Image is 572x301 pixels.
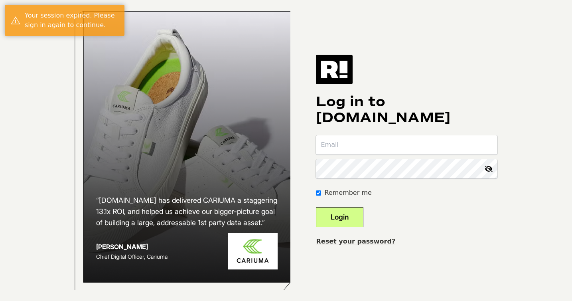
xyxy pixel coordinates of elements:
strong: [PERSON_NAME] [96,243,148,251]
label: Remember me [324,188,371,198]
span: Chief Digital Officer, Cariuma [96,253,168,260]
img: Retention.com [316,55,353,84]
img: Cariuma [228,233,278,269]
a: Reset your password? [316,238,395,245]
h2: “[DOMAIN_NAME] has delivered CARIUMA a staggering 13.1x ROI, and helped us achieve our bigger-pic... [96,195,278,228]
h1: Log in to [DOMAIN_NAME] [316,94,497,126]
div: Your session expired. Please sign in again to continue. [25,11,118,30]
button: Login [316,207,363,227]
input: Email [316,135,497,154]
